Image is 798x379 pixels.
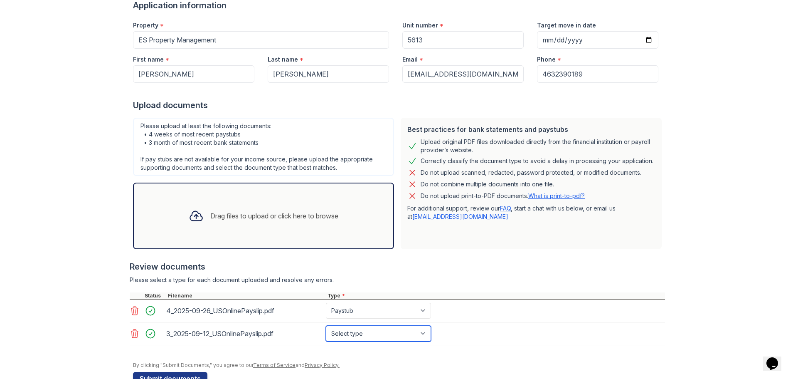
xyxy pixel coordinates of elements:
[537,21,596,30] label: Target move in date
[528,192,585,199] a: What is print-to-pdf?
[421,156,653,166] div: Correctly classify the document type to avoid a delay in processing your application.
[210,211,338,221] div: Drag files to upload or click here to browse
[421,179,554,189] div: Do not combine multiple documents into one file.
[166,327,323,340] div: 3_2025-09-12_USOnlinePayslip.pdf
[407,204,655,221] p: For additional support, review our , start a chat with us below, or email us at
[412,213,508,220] a: [EMAIL_ADDRESS][DOMAIN_NAME]
[421,138,655,154] div: Upload original PDF files downloaded directly from the financial institution or payroll provider’...
[130,261,665,272] div: Review documents
[133,55,164,64] label: First name
[500,205,511,212] a: FAQ
[305,362,340,368] a: Privacy Policy.
[326,292,665,299] div: Type
[268,55,298,64] label: Last name
[537,55,556,64] label: Phone
[166,292,326,299] div: Filename
[407,124,655,134] div: Best practices for bank statements and paystubs
[133,99,665,111] div: Upload documents
[421,168,641,178] div: Do not upload scanned, redacted, password protected, or modified documents.
[763,346,790,371] iframe: chat widget
[130,276,665,284] div: Please select a type for each document uploaded and resolve any errors.
[402,21,438,30] label: Unit number
[143,292,166,299] div: Status
[402,55,418,64] label: Email
[133,118,394,176] div: Please upload at least the following documents: • 4 weeks of most recent paystubs • 3 month of mo...
[253,362,296,368] a: Terms of Service
[421,192,585,200] p: Do not upload print-to-PDF documents.
[166,304,323,317] div: 4_2025-09-26_USOnlinePayslip.pdf
[133,362,665,369] div: By clicking "Submit Documents," you agree to our and
[133,21,158,30] label: Property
